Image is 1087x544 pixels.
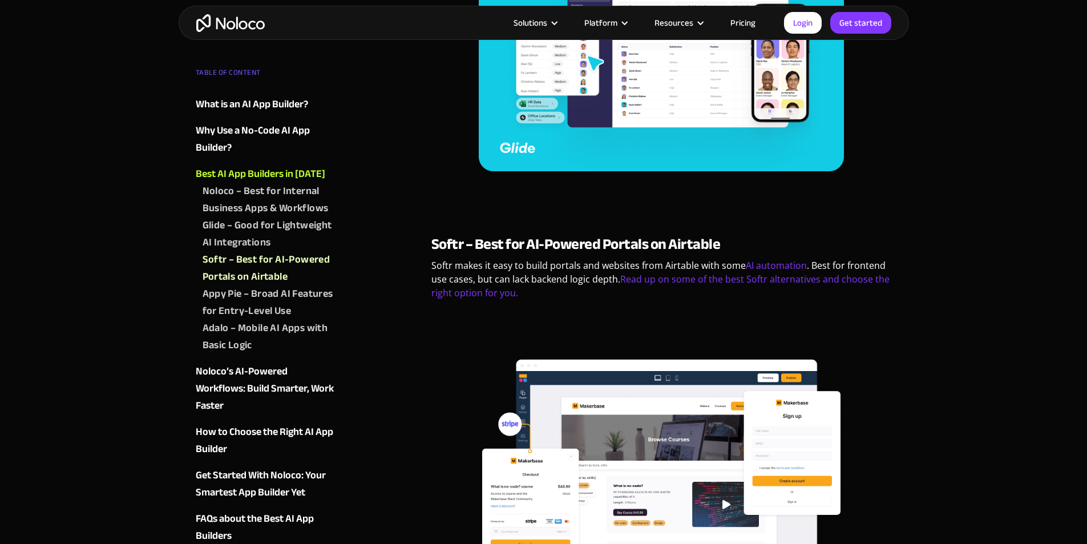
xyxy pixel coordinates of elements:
[431,230,721,258] strong: Softr – Best for AI-Powered Portals on Airtable
[431,273,890,299] a: Read up on some of the best Softr alternatives and choose the right option for you.
[196,96,308,113] div: What is an AI App Builder?
[584,15,617,30] div: Platform
[654,15,693,30] div: Resources
[196,424,334,458] a: How to Choose the Right AI App Builder
[431,314,892,336] p: ‍
[203,217,334,251] a: Glide – Good for Lightweight AI Integrations
[640,15,716,30] div: Resources
[499,15,570,30] div: Solutions
[570,15,640,30] div: Platform
[431,259,892,308] p: Softr makes it easy to build portals and websites from Airtable with some . Best for frontend use...
[196,467,334,501] a: Get Started With Noloco: Your Smartest App Builder Yet
[203,285,334,320] a: Appy Pie – Broad AI Features for Entry-Level Use
[196,166,334,183] a: Best AI App Builders in [DATE]
[830,12,891,34] a: Get started
[196,96,334,113] a: What is an AI App Builder?
[746,259,807,272] a: AI automation
[431,192,892,214] p: ‍
[784,12,822,34] a: Login
[203,320,334,354] a: Adalo – Mobile AI Apps with Basic Logic
[203,251,334,285] a: Softr – Best for AI-Powered Portals on Airtable
[716,15,770,30] a: Pricing
[196,14,265,32] a: home
[203,183,334,217] a: Noloco – Best for Internal Business Apps & Workflows
[196,166,325,183] div: Best AI App Builders in [DATE]
[196,64,334,87] div: TABLE OF CONTENT
[514,15,547,30] div: Solutions
[196,122,334,156] a: Why Use a No-Code AI App Builder?
[196,363,334,414] a: ‍Noloco’s AI-Powered Workflows: Build Smarter, Work Faster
